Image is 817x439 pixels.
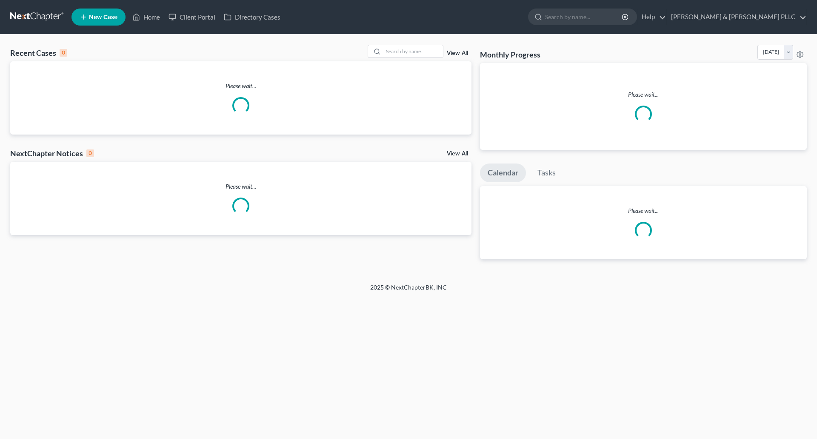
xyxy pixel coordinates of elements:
a: View All [447,50,468,56]
span: New Case [89,14,117,20]
input: Search by name... [545,9,623,25]
input: Search by name... [383,45,443,57]
div: 0 [86,149,94,157]
a: [PERSON_NAME] & [PERSON_NAME] PLLC [667,9,806,25]
a: Client Portal [164,9,220,25]
a: Help [637,9,666,25]
a: Directory Cases [220,9,285,25]
p: Please wait... [10,82,471,90]
p: Please wait... [10,182,471,191]
p: Please wait... [487,90,800,99]
a: Calendar [480,164,526,182]
a: Tasks [530,164,563,182]
div: 2025 © NextChapterBK, INC [166,283,651,298]
h3: Monthly Progress [480,49,540,60]
p: Please wait... [480,207,807,215]
a: Home [128,9,164,25]
a: View All [447,151,468,157]
div: 0 [60,49,67,57]
div: NextChapter Notices [10,148,94,158]
div: Recent Cases [10,48,67,58]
